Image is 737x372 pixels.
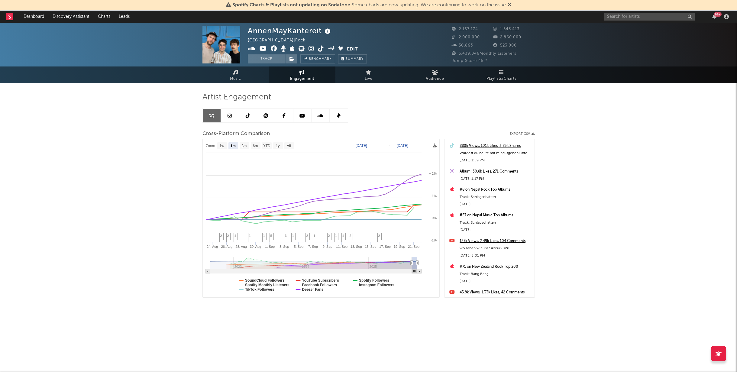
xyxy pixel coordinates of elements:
span: 1 [342,234,344,238]
a: Audience [402,66,468,83]
text: Zoom [206,144,215,148]
span: Spotify Charts & Playlists not updating on Sodatone [232,3,350,8]
span: Engagement [290,75,314,82]
a: Dashboard [19,11,48,23]
text: 7. Sep [308,245,318,248]
text: Instagram Followers [359,283,394,287]
text: [DATE] [356,144,367,148]
span: 1.543.413 [493,27,519,31]
text: + 1% [429,194,437,198]
a: 880k Views, 101k Likes, 3.83k Shares [460,142,532,150]
text: [DATE] [397,144,408,148]
span: Live [365,75,373,82]
text: 28. Aug [235,245,247,248]
div: Album: 30.8k Likes, 271 Comments [460,168,532,175]
text: 30. Aug [250,245,261,248]
text: All [287,144,291,148]
text: 3m [241,144,247,148]
span: 5.439.046 Monthly Listeners [452,52,516,56]
text: Deezer Fans [302,287,323,292]
span: Benchmark [309,56,332,63]
div: wo sehen wir uns? #tour2026 [460,245,532,252]
text: 3. Sep [279,245,289,248]
text: 1m [230,144,235,148]
span: Dismiss [508,3,511,8]
text: Facebook Followers [302,283,337,287]
a: Discovery Assistant [48,11,94,23]
span: 2 [350,234,351,238]
div: Track: Bang Bang [460,270,532,278]
span: 523.000 [493,44,517,47]
div: Track: Schlagschatten [460,193,532,201]
text: 9. Sep [322,245,332,248]
div: [DATE] 1:59 PM [460,157,532,164]
div: [GEOGRAPHIC_DATA] | Rock [248,37,312,44]
text: 26. Aug [221,245,232,248]
span: 2.000.000 [452,35,480,39]
span: Artist Engagement [202,94,271,101]
span: 2 [328,234,330,238]
input: Search for artists [604,13,695,21]
span: 50.863 [452,44,473,47]
span: Jump Score: 45.2 [452,59,487,63]
div: [DATE] [460,201,532,208]
text: 19. Sep [393,245,405,248]
span: 2 [378,234,380,238]
span: Summary [346,57,364,61]
div: Track: Schlagschatten [460,219,532,226]
button: Export CSV [510,132,535,136]
text: 15. Sep [365,245,376,248]
button: 99+ [712,14,716,19]
text: SoundCloud Followers [245,278,285,283]
text: Spotify Monthly Listeners [245,283,289,287]
span: 2 [306,234,308,238]
span: 1 [314,234,315,238]
text: → [387,144,390,148]
a: Live [335,66,402,83]
a: #71 on New Zealand Rock Top 200 [460,263,532,270]
button: Track [248,54,286,63]
span: 2.860.000 [493,35,521,39]
text: YouTube Subscribers [302,278,339,283]
text: YTD [263,144,270,148]
a: Charts [94,11,115,23]
span: 2.167.174 [452,27,478,31]
div: Würdest du heute mit mir ausgehen? #tour #live2026 #annenmaykantereit [460,150,532,157]
span: Music [230,75,241,82]
div: AnnenMayKantereit [248,26,332,36]
a: Benchmark [300,54,335,63]
span: 2 [227,234,229,238]
div: [DATE] [460,226,532,234]
span: 5 [270,234,272,238]
a: 127k Views, 2.49k Likes, 104 Comments [460,238,532,245]
button: Summary [338,54,367,63]
span: 1 [263,234,265,238]
div: [DATE] [460,278,532,285]
a: #57 on Nepal Music Top Albums [460,212,532,219]
text: 0% [432,216,437,220]
span: : Some charts are now updating. We are continuing to work on the issue [232,3,506,8]
div: 99 + [714,12,722,17]
div: [DATE] 5:01 PM [460,252,532,259]
div: Schon 2 Jahre her ♥️🤍 [460,296,532,303]
text: 13. Sep [350,245,362,248]
span: 1 [335,234,337,238]
span: 1 [249,234,251,238]
a: Engagement [269,66,335,83]
text: -1% [431,238,437,242]
a: 45.8k Views, 1.33k Likes, 42 Comments [460,289,532,296]
text: 17. Sep [379,245,391,248]
button: Edit [347,46,358,53]
text: 1w [219,144,224,148]
a: #8 on Nepal Rock Top Albums [460,186,532,193]
a: Leads [115,11,134,23]
div: [DATE] 1:17 PM [460,175,532,183]
a: Playlists/Charts [468,66,535,83]
span: 1 [292,234,294,238]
